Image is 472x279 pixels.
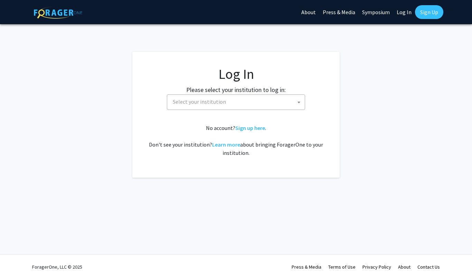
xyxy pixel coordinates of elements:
a: Privacy Policy [362,264,391,270]
span: Select your institution [173,98,226,105]
h1: Log In [146,66,326,82]
a: Contact Us [417,264,440,270]
a: Terms of Use [328,264,356,270]
div: No account? . Don't see your institution? about bringing ForagerOne to your institution. [146,124,326,157]
a: Learn more about bringing ForagerOne to your institution [212,141,240,148]
span: Select your institution [170,95,305,109]
a: About [398,264,410,270]
img: ForagerOne Logo [34,7,82,19]
label: Please select your institution to log in: [186,85,286,94]
div: ForagerOne, LLC © 2025 [32,255,82,279]
span: Select your institution [167,94,305,110]
a: Press & Media [292,264,321,270]
a: Sign up here [235,124,265,131]
a: Sign Up [415,5,443,19]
